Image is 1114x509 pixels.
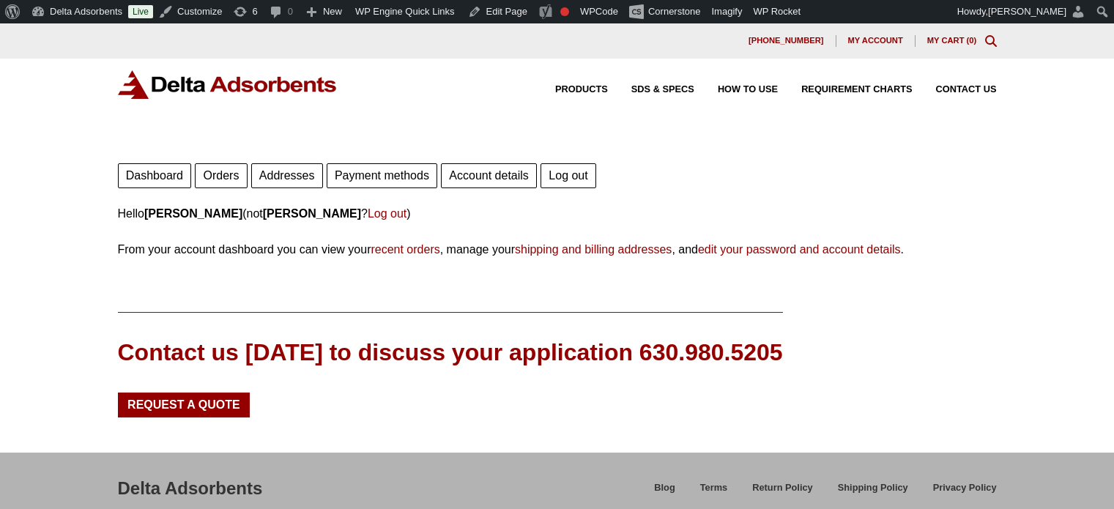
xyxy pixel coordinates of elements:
a: My account [836,35,916,47]
a: Products [532,85,608,94]
a: Dashboard [118,163,192,188]
span: [PHONE_NUMBER] [749,37,824,45]
a: Account details [441,163,537,188]
a: Shipping Policy [825,480,921,505]
a: Live [128,5,153,18]
span: Terms [700,483,727,493]
img: Delta Adsorbents [118,70,338,99]
a: Orders [195,163,247,188]
a: Terms [688,480,740,505]
a: edit your password and account details [698,243,901,256]
a: Log out [368,207,406,220]
a: Return Policy [740,480,825,505]
span: Shipping Policy [838,483,908,493]
a: Payment methods [327,163,437,188]
a: Request a Quote [118,393,250,417]
a: SDS & SPECS [608,85,694,94]
span: How to Use [718,85,778,94]
div: Toggle Modal Content [985,35,997,47]
a: Requirement Charts [778,85,912,94]
a: How to Use [694,85,778,94]
nav: Account pages [118,160,997,188]
span: [PERSON_NAME] [988,6,1066,17]
span: Products [555,85,608,94]
span: My account [848,37,903,45]
a: Addresses [251,163,323,188]
p: Hello (not ? ) [118,204,997,223]
a: Contact Us [913,85,997,94]
span: Privacy Policy [933,483,997,493]
a: recent orders [371,243,439,256]
a: shipping and billing addresses [515,243,672,256]
div: Focus keyphrase not set [560,7,569,16]
strong: [PERSON_NAME] [263,207,361,220]
span: Requirement Charts [801,85,912,94]
span: Contact Us [936,85,997,94]
span: 0 [969,36,973,45]
a: Blog [642,480,687,505]
span: SDS & SPECS [631,85,694,94]
span: Return Policy [752,483,813,493]
a: [PHONE_NUMBER] [737,35,836,47]
a: Privacy Policy [921,480,997,505]
span: Blog [654,483,675,493]
a: Log out [541,163,596,188]
a: My Cart (0) [927,36,977,45]
span: Request a Quote [127,399,240,411]
div: Contact us [DATE] to discuss your application 630.980.5205 [118,336,783,369]
p: From your account dashboard you can view your , manage your , and . [118,239,997,259]
div: Delta Adsorbents [118,476,263,501]
strong: [PERSON_NAME] [144,207,242,220]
